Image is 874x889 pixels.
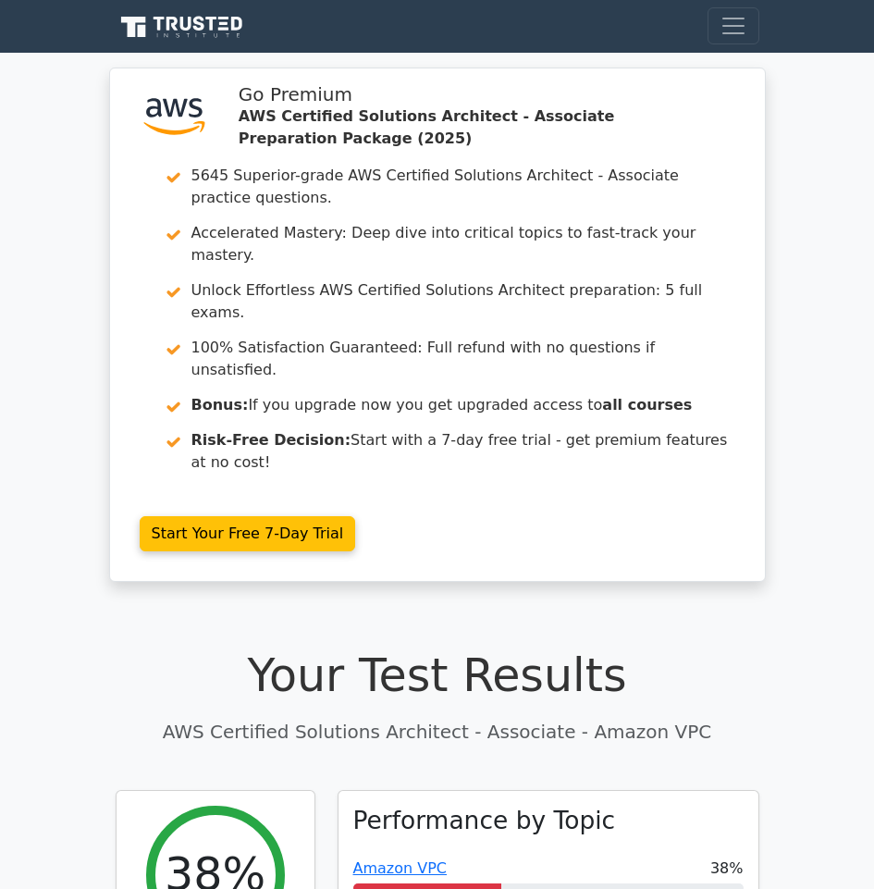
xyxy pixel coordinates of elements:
[353,806,616,835] h3: Performance by Topic
[710,858,744,880] span: 38%
[116,648,759,703] h1: Your Test Results
[353,859,448,877] a: Amazon VPC
[140,516,356,551] a: Start Your Free 7-Day Trial
[116,718,759,746] p: AWS Certified Solutions Architect - Associate - Amazon VPC
[708,7,759,44] button: Toggle navigation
